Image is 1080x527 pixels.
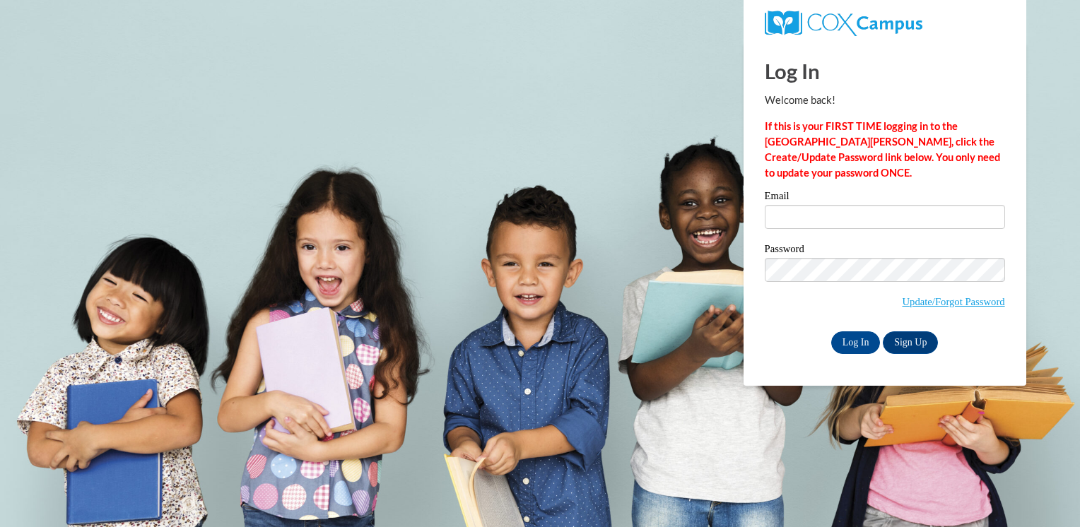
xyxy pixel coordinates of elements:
h1: Log In [765,57,1005,85]
a: COX Campus [765,16,922,28]
a: Update/Forgot Password [903,296,1005,307]
img: COX Campus [765,11,922,36]
a: Sign Up [883,331,938,354]
label: Password [765,244,1005,258]
label: Email [765,191,1005,205]
strong: If this is your FIRST TIME logging in to the [GEOGRAPHIC_DATA][PERSON_NAME], click the Create/Upd... [765,120,1000,179]
p: Welcome back! [765,93,1005,108]
input: Log In [831,331,881,354]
